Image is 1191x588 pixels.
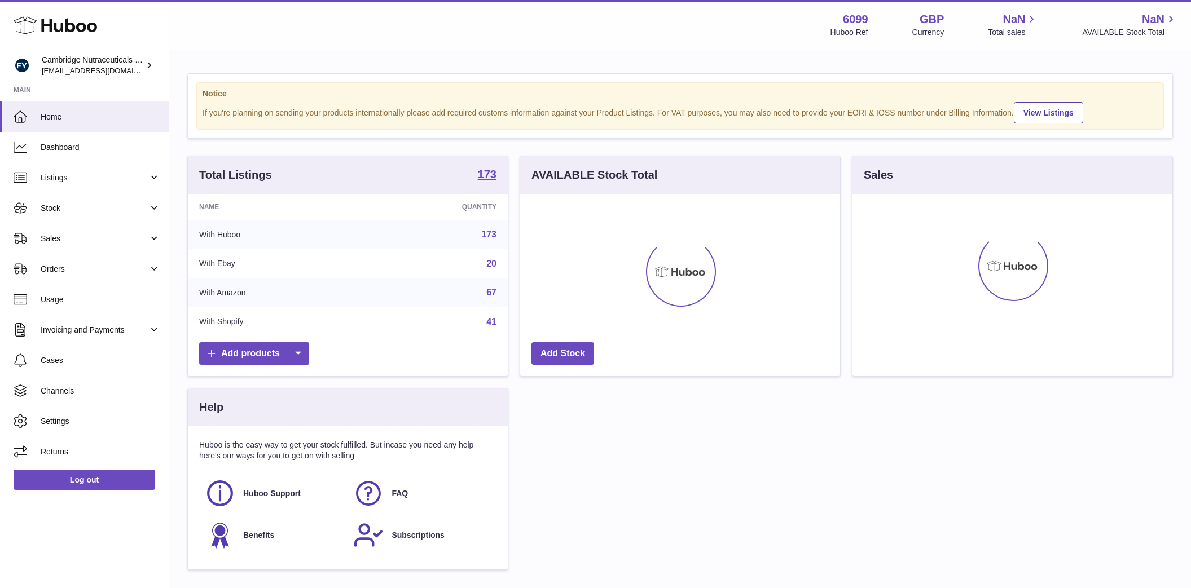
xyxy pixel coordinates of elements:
span: Returns [41,446,160,457]
a: Huboo Support [205,478,342,509]
span: [EMAIL_ADDRESS][DOMAIN_NAME] [42,66,166,75]
span: Huboo Support [243,488,301,499]
a: Benefits [205,520,342,550]
td: With Shopify [188,307,363,337]
span: Dashboard [41,142,160,153]
a: NaN Total sales [988,12,1038,38]
a: Add Stock [531,342,594,365]
a: View Listings [1014,102,1083,123]
strong: 6099 [843,12,868,27]
a: Log out [14,470,155,490]
span: AVAILABLE Stock Total [1082,27,1177,38]
span: Cases [41,355,160,366]
a: Subscriptions [353,520,490,550]
span: NaN [1142,12,1164,27]
span: Channels [41,386,160,396]
a: FAQ [353,478,490,509]
img: huboo@camnutra.com [14,57,30,74]
a: 173 [481,229,496,239]
a: Add products [199,342,309,365]
a: 173 [478,169,496,182]
td: With Amazon [188,278,363,307]
strong: 173 [478,169,496,180]
span: FAQ [392,488,408,499]
span: Benefits [243,530,274,541]
h3: Sales [864,167,893,183]
div: If you're planning on sending your products internationally please add required customs informati... [203,100,1158,123]
span: Listings [41,173,148,183]
div: Cambridge Nutraceuticals Ltd [42,55,143,76]
a: NaN AVAILABLE Stock Total [1082,12,1177,38]
div: Huboo Ref [830,27,868,38]
span: Usage [41,294,160,305]
span: Stock [41,203,148,214]
a: 20 [486,259,496,268]
span: Home [41,112,160,122]
span: Sales [41,233,148,244]
td: With Huboo [188,220,363,249]
span: Settings [41,416,160,427]
span: Subscriptions [392,530,444,541]
strong: Notice [203,89,1158,99]
strong: GBP [920,12,944,27]
h3: Help [199,400,223,415]
span: NaN [1003,12,1025,27]
a: 67 [486,288,496,297]
h3: AVAILABLE Stock Total [531,167,657,183]
span: Total sales [988,27,1038,38]
span: Orders [41,264,148,275]
div: Currency [912,27,944,38]
p: Huboo is the easy way to get your stock fulfilled. But incase you need any help here's our ways f... [199,440,496,461]
th: Quantity [363,194,508,220]
a: 41 [486,317,496,326]
td: With Ebay [188,249,363,278]
h3: Total Listings [199,167,272,183]
th: Name [188,194,363,220]
span: Invoicing and Payments [41,325,148,335]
